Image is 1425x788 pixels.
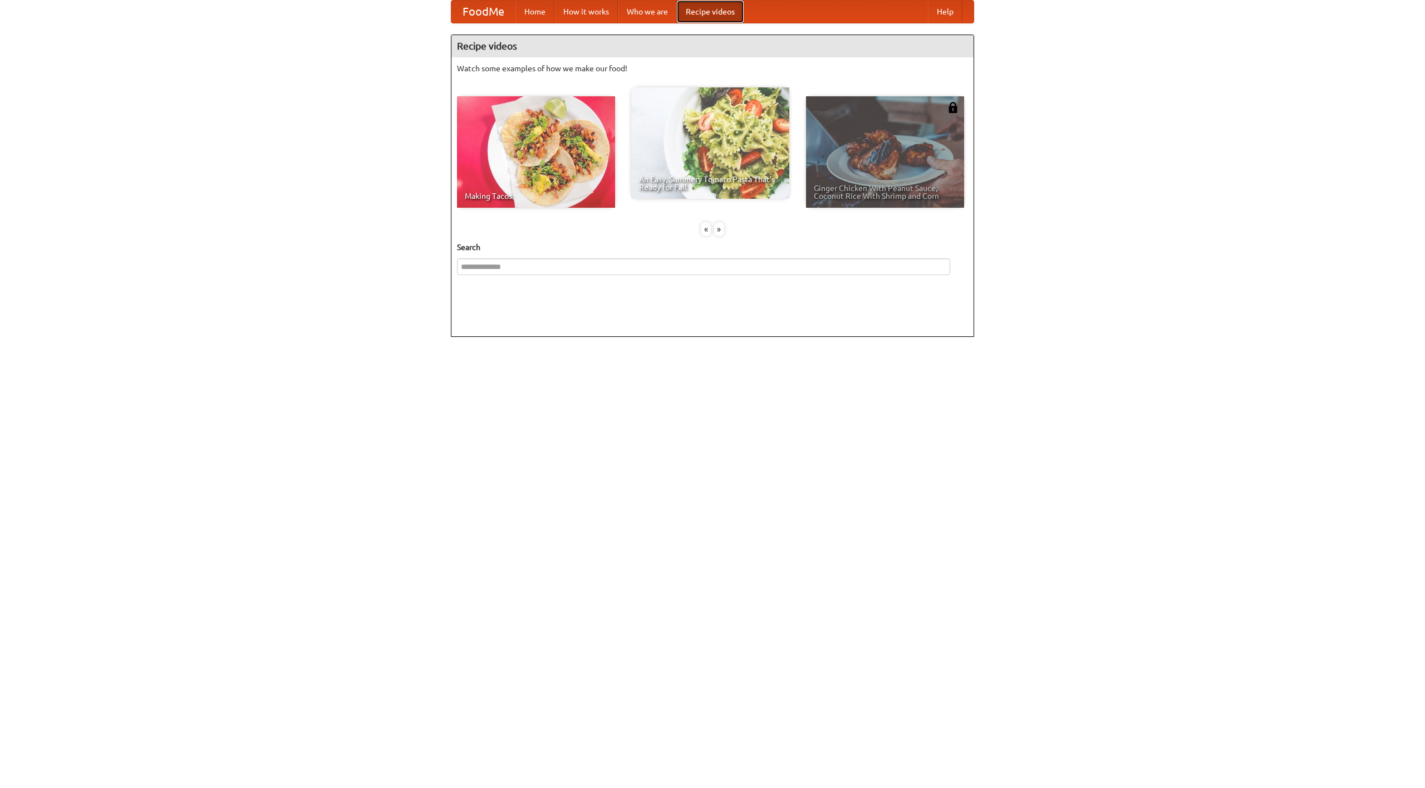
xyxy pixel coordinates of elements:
a: Help [928,1,962,23]
h4: Recipe videos [451,35,974,57]
a: Recipe videos [677,1,744,23]
a: Who we are [618,1,677,23]
span: Making Tacos [465,192,607,200]
a: An Easy, Summery Tomato Pasta That's Ready for Fall [631,87,789,199]
div: « [701,222,711,236]
h5: Search [457,242,968,253]
a: How it works [554,1,618,23]
img: 483408.png [947,102,959,113]
a: Making Tacos [457,96,615,208]
span: An Easy, Summery Tomato Pasta That's Ready for Fall [639,175,782,191]
div: » [714,222,724,236]
p: Watch some examples of how we make our food! [457,63,968,74]
a: FoodMe [451,1,515,23]
a: Home [515,1,554,23]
